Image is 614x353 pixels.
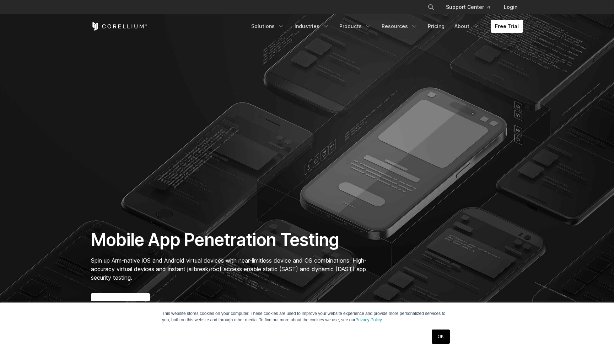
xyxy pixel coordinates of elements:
[432,330,450,344] a: OK
[424,20,449,33] a: Pricing
[498,1,523,14] a: Login
[419,1,523,14] div: Navigation Menu
[247,20,289,33] a: Solutions
[91,229,374,251] h1: Mobile App Penetration Testing
[377,20,422,33] a: Resources
[91,22,147,31] a: Corellium Home
[247,20,523,33] div: Navigation Menu
[440,1,495,14] a: Support Center
[355,317,383,322] a: Privacy Policy.
[335,20,376,33] a: Products
[162,310,452,323] p: This website stores cookies on your computer. These cookies are used to improve your website expe...
[290,20,334,33] a: Industries
[91,257,367,281] span: Spin up Arm-native iOS and Android virtual devices with near-limitless device and OS combinations...
[491,20,523,33] a: Free Trial
[450,20,484,33] a: About
[425,1,437,14] button: Search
